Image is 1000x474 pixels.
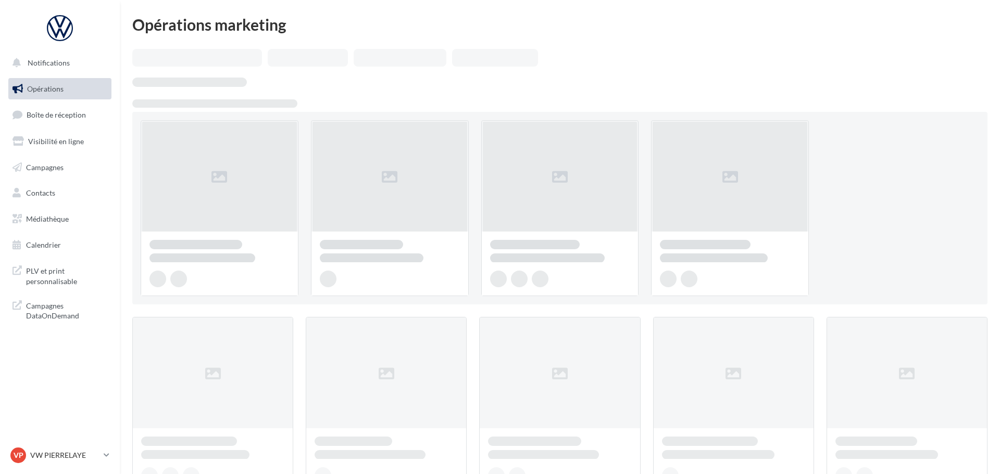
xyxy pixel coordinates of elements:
[6,260,114,290] a: PLV et print personnalisable
[6,157,114,178] a: Campagnes
[6,78,114,100] a: Opérations
[6,52,109,74] button: Notifications
[8,445,111,465] a: VP VW PIERRELAYE
[28,58,70,67] span: Notifications
[6,104,114,126] a: Boîte de réception
[14,450,23,460] span: VP
[6,182,114,204] a: Contacts
[132,17,988,32] div: Opérations marketing
[27,84,64,93] span: Opérations
[26,299,107,321] span: Campagnes DataOnDemand
[26,162,64,171] span: Campagnes
[28,137,84,146] span: Visibilité en ligne
[26,240,61,249] span: Calendrier
[26,214,69,223] span: Médiathèque
[30,450,99,460] p: VW PIERRELAYE
[27,110,86,119] span: Boîte de réception
[6,294,114,325] a: Campagnes DataOnDemand
[6,234,114,256] a: Calendrier
[26,188,55,197] span: Contacts
[6,208,114,230] a: Médiathèque
[6,131,114,152] a: Visibilité en ligne
[26,264,107,286] span: PLV et print personnalisable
